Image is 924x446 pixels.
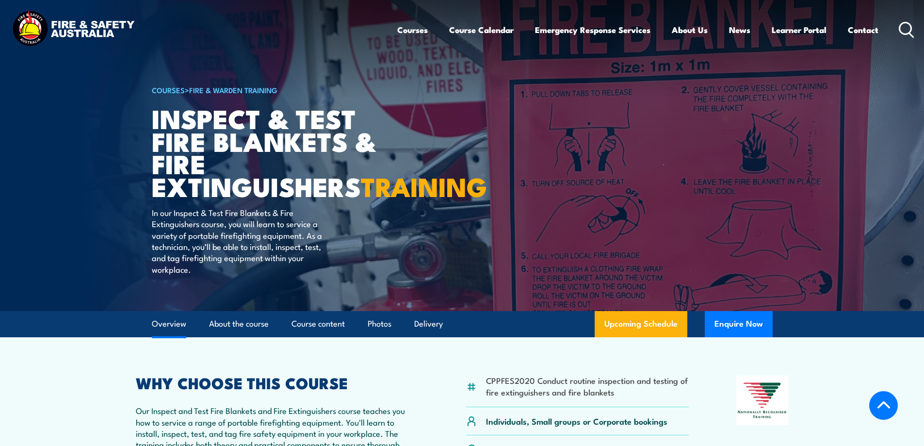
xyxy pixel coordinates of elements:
strong: TRAINING [361,165,487,206]
h6: > [152,84,391,96]
a: COURSES [152,84,185,95]
a: Learner Portal [772,17,827,43]
a: About the course [209,311,269,337]
h1: Inspect & Test Fire Blankets & Fire Extinguishers [152,107,391,198]
p: In our Inspect & Test Fire Blankets & Fire Extinguishers course, you will learn to service a vari... [152,207,329,275]
a: Course content [292,311,345,337]
a: Emergency Response Services [535,17,650,43]
h2: WHY CHOOSE THIS COURSE [136,376,419,389]
a: Courses [397,17,428,43]
a: Course Calendar [449,17,514,43]
a: News [729,17,750,43]
a: Fire & Warden Training [189,84,277,95]
p: Individuals, Small groups or Corporate bookings [486,415,667,427]
a: Contact [848,17,878,43]
a: About Us [672,17,708,43]
button: Enquire Now [705,311,773,337]
img: Nationally Recognised Training logo. [736,376,789,425]
a: Upcoming Schedule [595,311,687,337]
a: Overview [152,311,186,337]
a: Delivery [414,311,443,337]
li: CPPFES2020 Conduct routine inspection and testing of fire extinguishers and fire blankets [486,375,689,397]
a: Photos [368,311,391,337]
